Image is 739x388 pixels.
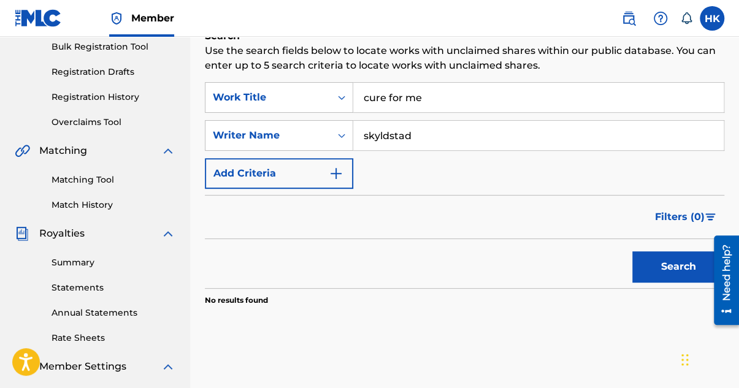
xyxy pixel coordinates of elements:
[15,9,62,27] img: MLC Logo
[205,82,724,288] form: Search Form
[681,341,689,378] div: Træk
[648,202,724,232] button: Filters (0)
[648,6,673,31] div: Help
[39,226,85,241] span: Royalties
[52,116,175,129] a: Overclaims Tool
[52,40,175,53] a: Bulk Registration Tool
[52,91,175,104] a: Registration History
[655,210,705,224] span: Filters ( 0 )
[205,295,268,306] p: No results found
[52,66,175,78] a: Registration Drafts
[205,158,353,189] button: Add Criteria
[161,143,175,158] img: expand
[616,6,641,31] a: Public Search
[52,256,175,269] a: Summary
[705,231,739,330] iframe: Resource Center
[205,44,724,73] p: Use the search fields below to locate works with unclaimed shares within our public database. You...
[213,90,323,105] div: Work Title
[52,199,175,211] a: Match History
[700,6,724,31] div: User Menu
[52,332,175,344] a: Rate Sheets
[52,306,175,319] a: Annual Statements
[109,11,124,26] img: Top Rightsholder
[705,213,716,221] img: filter
[632,251,724,282] button: Search
[39,359,126,374] span: Member Settings
[15,143,30,158] img: Matching
[680,12,692,25] div: Notifications
[52,173,175,186] a: Matching Tool
[213,128,323,143] div: Writer Name
[39,143,87,158] span: Matching
[15,226,29,241] img: Royalties
[161,359,175,374] img: expand
[653,11,668,26] img: help
[52,281,175,294] a: Statements
[678,329,739,388] div: Chat-widget
[161,226,175,241] img: expand
[621,11,636,26] img: search
[329,166,343,181] img: 9d2ae6d4665cec9f34b9.svg
[678,329,739,388] iframe: Chat Widget
[131,11,174,25] span: Member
